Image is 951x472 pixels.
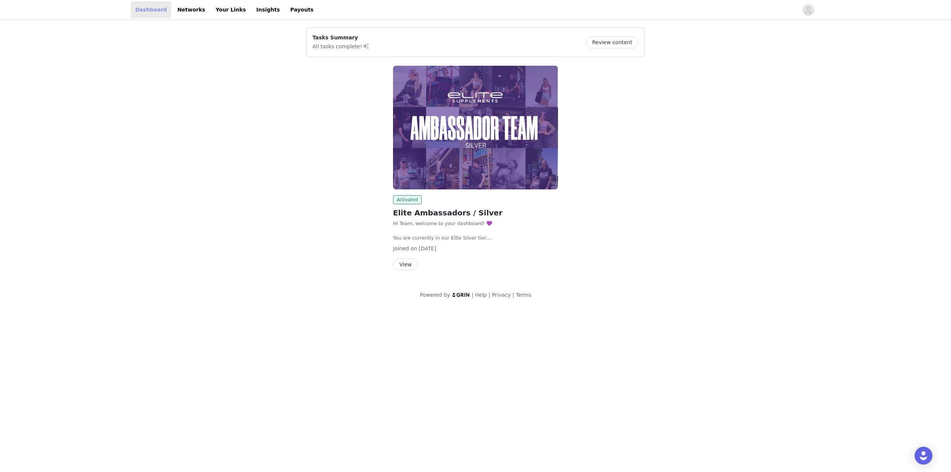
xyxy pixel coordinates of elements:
[419,245,436,251] span: [DATE]
[312,42,370,51] p: All tasks complete!
[393,207,558,218] h2: Elite Ambassadors / Silver
[393,262,418,267] a: View
[131,1,171,18] a: Dashboard
[312,34,370,42] p: Tasks Summary
[452,292,470,297] img: logo
[286,1,318,18] a: Payouts
[472,292,474,298] span: |
[393,258,418,270] button: View
[252,1,284,18] a: Insights
[393,220,558,227] p: Hi Team, welcome to your dashboard! 💜
[393,234,558,242] p: You are currently in our Elite Silver tier.
[393,66,558,189] img: Elite Supplements
[393,245,417,251] span: Joined on
[492,292,511,298] a: Privacy
[805,4,812,16] div: avatar
[512,292,514,298] span: |
[475,292,487,298] a: Help
[393,195,422,204] span: Activated
[586,36,639,48] button: Review content
[173,1,210,18] a: Networks
[915,447,932,465] div: Open Intercom Messenger
[489,292,490,298] span: |
[420,292,450,298] span: Powered by
[211,1,250,18] a: Your Links
[516,292,531,298] a: Terms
